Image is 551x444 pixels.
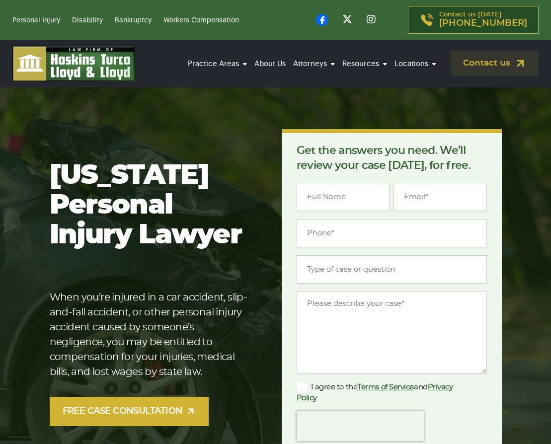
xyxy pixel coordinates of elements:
[297,219,487,247] input: Phone*
[297,255,487,284] input: Type of case or question
[186,406,196,416] img: arrow-up-right-light.svg
[291,50,337,77] a: Attorneys
[392,50,439,77] a: Locations
[297,411,424,441] iframe: reCAPTCHA
[439,18,527,28] span: [PHONE_NUMBER]
[297,381,471,403] label: I agree to the and
[340,50,390,77] a: Resources
[451,51,539,76] a: Contact us
[252,50,288,77] a: About Us
[408,6,539,34] a: Contact us [DATE][PHONE_NUMBER]
[50,397,209,426] a: FREE CASE CONSULTATION
[72,17,103,24] a: Disability
[163,17,239,24] a: Workers Compensation
[297,183,390,211] input: Full Name
[394,183,487,211] input: Email*
[297,143,487,173] p: Get the answers you need. We’ll review your case [DATE], for free.
[50,290,250,379] p: When you’re injured in a car accident, slip-and-fall accident, or other personal injury accident ...
[297,383,453,402] a: Privacy Policy
[115,17,152,24] a: Bankruptcy
[357,383,414,391] a: Terms of Service
[12,17,60,24] a: Personal Injury
[185,50,249,77] a: Practice Areas
[50,161,250,250] h1: [US_STATE] Personal Injury Lawyer
[12,46,135,81] img: logo
[439,11,527,28] p: Contact us [DATE]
